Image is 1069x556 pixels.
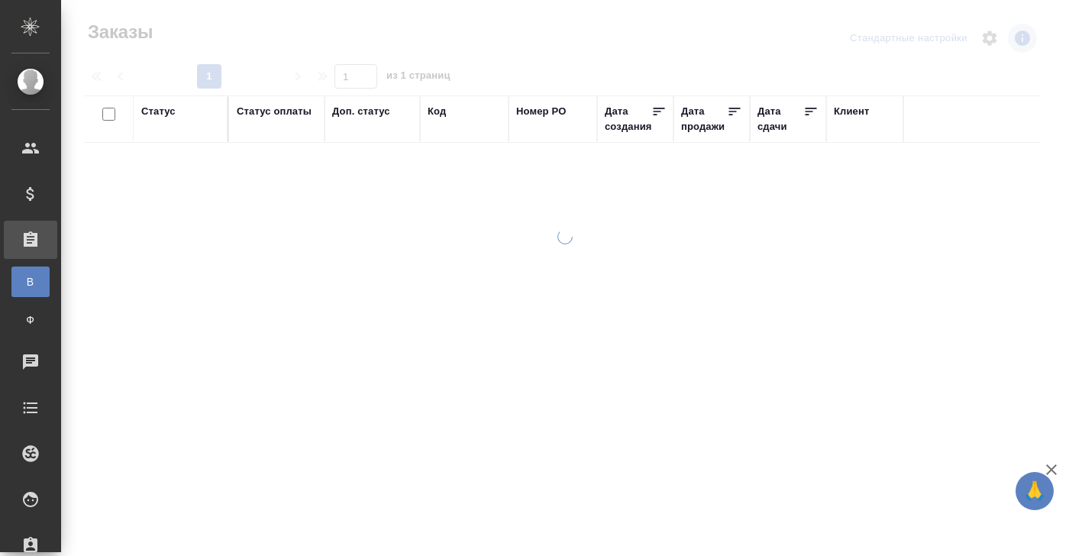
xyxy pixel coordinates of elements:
[11,267,50,297] a: В
[605,104,651,134] div: Дата создания
[834,104,869,119] div: Клиент
[237,104,312,119] div: Статус оплаты
[19,274,42,289] span: В
[19,312,42,328] span: Ф
[681,104,727,134] div: Дата продажи
[11,305,50,335] a: Ф
[1022,475,1048,507] span: 🙏
[141,104,176,119] div: Статус
[428,104,446,119] div: Код
[757,104,803,134] div: Дата сдачи
[1016,472,1054,510] button: 🙏
[516,104,566,119] div: Номер PO
[332,104,390,119] div: Доп. статус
